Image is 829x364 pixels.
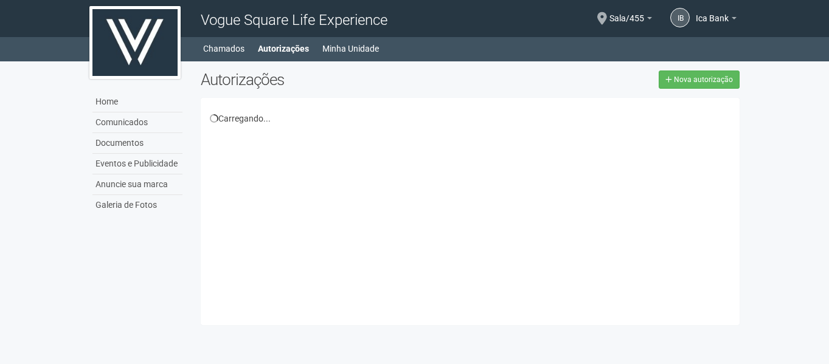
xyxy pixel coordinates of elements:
[203,40,245,57] a: Chamados
[201,12,387,29] span: Vogue Square Life Experience
[609,2,644,23] span: Sala/455
[322,40,379,57] a: Minha Unidade
[670,8,690,27] a: IB
[258,40,309,57] a: Autorizações
[92,174,182,195] a: Anuncie sua marca
[92,195,182,215] a: Galeria de Fotos
[92,92,182,112] a: Home
[201,70,461,89] h2: Autorizações
[92,133,182,154] a: Documentos
[696,15,737,25] a: Ica Bank
[609,15,652,25] a: Sala/455
[92,112,182,133] a: Comunicados
[696,2,729,23] span: Ica Bank
[210,113,731,124] div: Carregando...
[89,6,181,79] img: logo.jpg
[92,154,182,174] a: Eventos e Publicidade
[659,70,740,89] a: Nova autorização
[674,75,733,84] span: Nova autorização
